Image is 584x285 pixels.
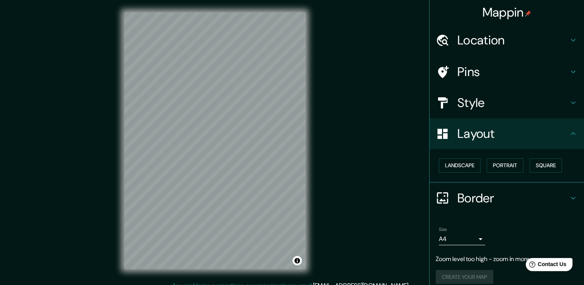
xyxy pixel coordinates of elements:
[515,255,576,277] iframe: Help widget launcher
[293,256,302,265] button: Toggle attribution
[525,10,531,17] img: pin-icon.png
[457,126,569,141] h4: Layout
[436,254,578,264] p: Zoom level too high - zoom in more
[430,183,584,214] div: Border
[457,64,569,80] h4: Pins
[439,158,481,173] button: Landscape
[430,56,584,87] div: Pins
[530,158,562,173] button: Square
[124,12,306,269] canvas: Map
[430,118,584,149] div: Layout
[457,95,569,110] h4: Style
[457,32,569,48] h4: Location
[439,233,485,245] div: A4
[482,5,532,20] h4: Mappin
[457,190,569,206] h4: Border
[439,226,447,232] label: Size
[487,158,523,173] button: Portrait
[430,25,584,56] div: Location
[430,87,584,118] div: Style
